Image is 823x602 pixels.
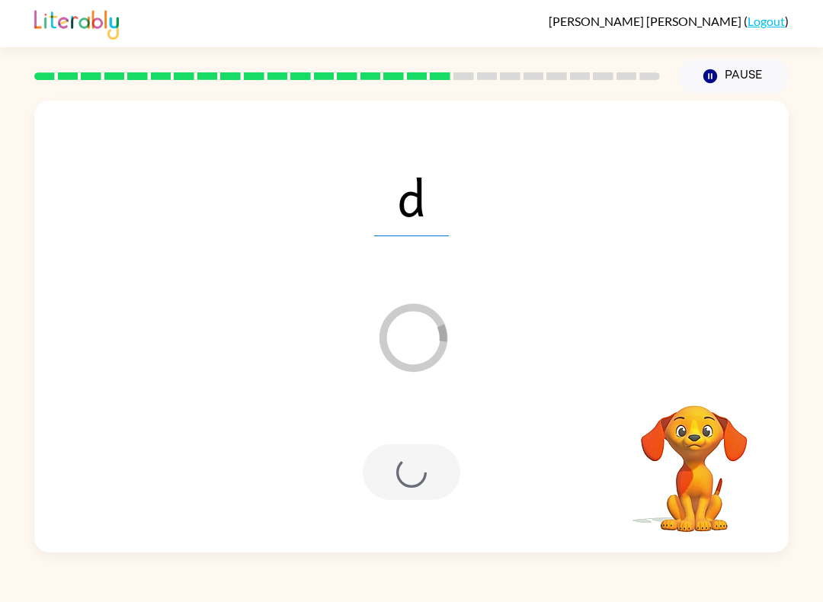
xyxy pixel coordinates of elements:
img: Literably [34,6,119,40]
span: [PERSON_NAME] [PERSON_NAME] [549,14,744,28]
video: Your browser must support playing .mp4 files to use Literably. Please try using another browser. [618,382,770,534]
div: ( ) [549,14,789,28]
a: Logout [748,14,785,28]
span: d [374,157,449,236]
button: Pause [678,59,789,94]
